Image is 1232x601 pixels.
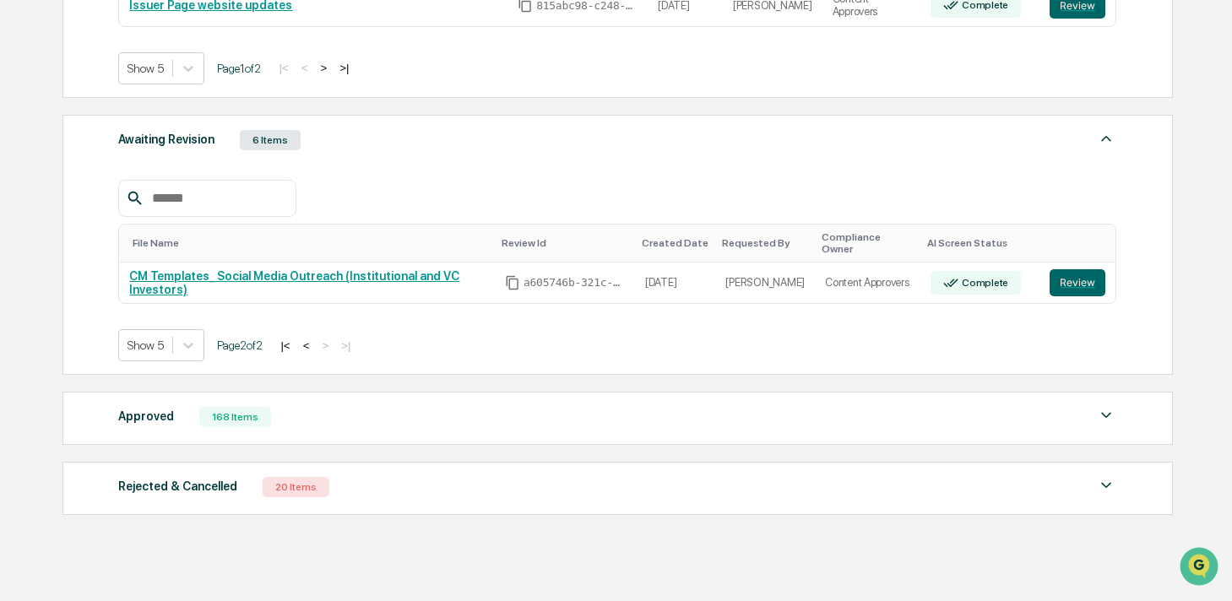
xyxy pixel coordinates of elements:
a: 🗄️Attestations [116,206,216,236]
div: Approved [118,405,174,427]
div: Toggle SortBy [133,237,488,249]
span: Data Lookup [34,245,106,262]
a: Powered byPylon [119,285,204,299]
button: < [296,61,313,75]
div: Toggle SortBy [822,231,914,255]
a: 🖐️Preclearance [10,206,116,236]
img: caret [1096,475,1116,495]
img: caret [1096,405,1116,425]
div: 🔎 [17,246,30,260]
div: 6 Items [240,130,301,150]
div: Toggle SortBy [722,237,808,249]
div: 🗄️ [122,214,136,228]
td: [DATE] [635,263,716,304]
div: Awaiting Revision [118,128,214,150]
p: How can we help? [17,35,307,62]
span: Pylon [168,286,204,299]
span: Copy Id [505,275,520,290]
button: >| [336,338,355,353]
img: 1746055101610-c473b297-6a78-478c-a979-82029cc54cd1 [17,129,47,160]
input: Clear [44,77,279,95]
div: Rejected & Cancelled [118,475,237,497]
button: |< [274,61,293,75]
button: |< [275,338,295,353]
td: Content Approvers [815,263,920,304]
td: [PERSON_NAME] [715,263,815,304]
div: Toggle SortBy [642,237,709,249]
div: Toggle SortBy [927,237,1033,249]
div: 168 Items [199,407,271,427]
a: 🔎Data Lookup [10,238,113,268]
div: Toggle SortBy [502,237,628,249]
span: Page 2 of 2 [217,338,263,352]
div: We're available if you need us! [57,146,214,160]
span: Attestations [139,213,209,230]
button: > [315,61,332,75]
button: < [298,338,315,353]
a: CM Templates_ Social Media Outreach (Institutional and VC Investors) [129,269,459,296]
div: 🖐️ [17,214,30,228]
span: Preclearance [34,213,109,230]
button: Review [1050,269,1105,296]
div: Toggle SortBy [1053,237,1109,249]
span: a605746b-321c-4dfd-bd6b-109eaa46988c [524,276,625,290]
img: caret [1096,128,1116,149]
iframe: Open customer support [1178,545,1224,591]
button: Start new chat [287,134,307,154]
button: >| [334,61,354,75]
div: Complete [958,277,1008,289]
button: > [317,338,334,353]
div: 20 Items [263,477,329,497]
div: Start new chat [57,129,277,146]
span: Page 1 of 2 [217,62,261,75]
